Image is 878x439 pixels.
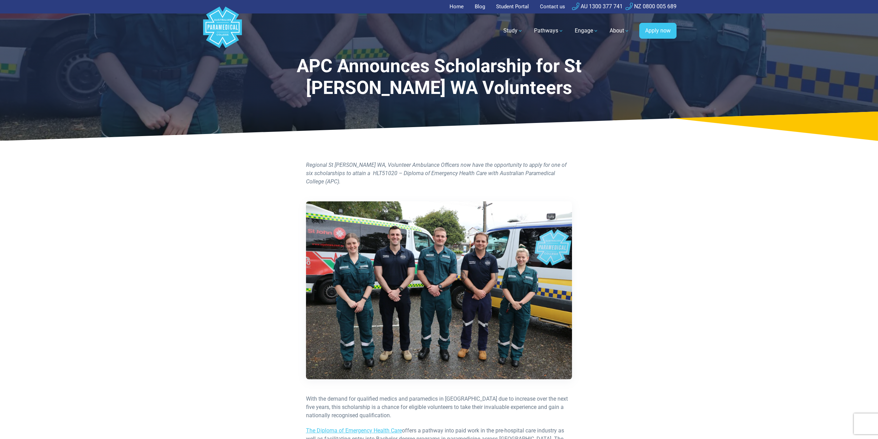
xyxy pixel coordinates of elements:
[639,23,677,39] a: Apply now
[306,395,572,420] p: With the demand for qualified medics and paramedics in [GEOGRAPHIC_DATA] due to increase over the...
[306,427,402,434] a: The Diploma of Emergency Health Care
[261,55,617,99] h1: APC Announces Scholarship for St [PERSON_NAME] WA Volunteers
[306,201,572,379] img: St John WA volunteers with Australian Paramedical College
[625,3,677,10] a: NZ 0800 005 689
[306,162,566,185] em: Regional St [PERSON_NAME] WA, Volunteer Ambulance Officers now have the opportunity to apply for ...
[530,21,568,40] a: Pathways
[571,21,603,40] a: Engage
[572,3,623,10] a: AU 1300 377 741
[499,21,527,40] a: Study
[605,21,634,40] a: About
[202,13,243,48] a: Australian Paramedical College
